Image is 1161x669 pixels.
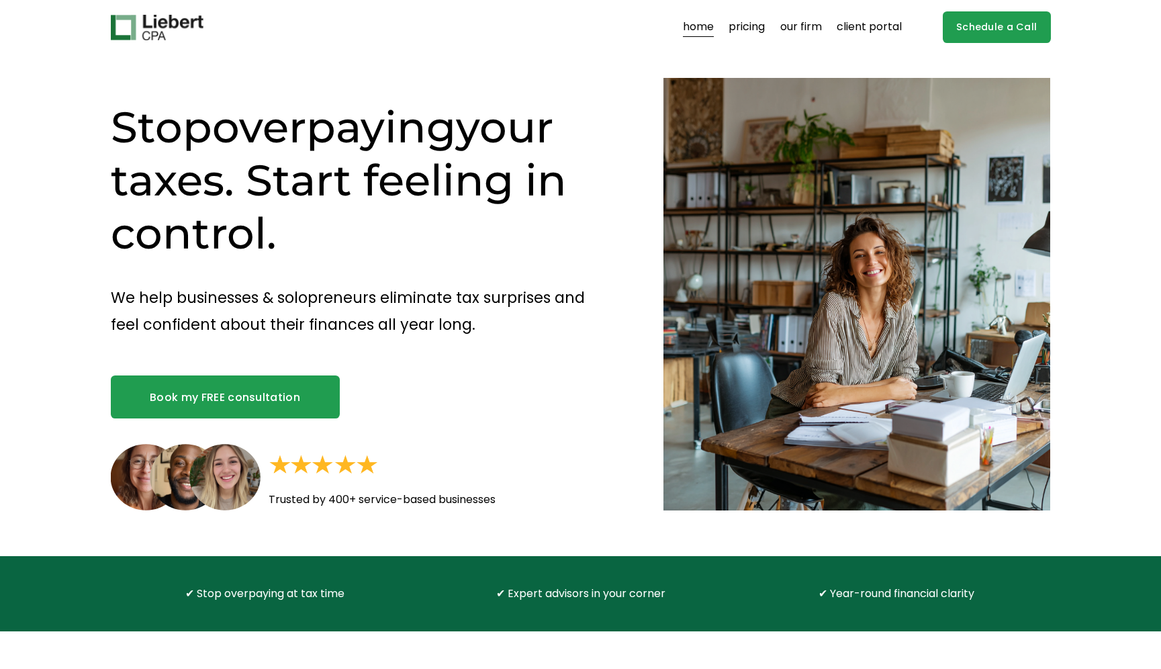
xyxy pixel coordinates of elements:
[111,284,616,339] p: We help businesses & solopreneurs eliminate tax surprises and feel confident about their finances...
[837,17,902,38] a: client portal
[943,11,1051,43] a: Schedule a Call
[150,584,379,604] p: ✔ Stop overpaying at tax time
[212,101,456,153] span: overpaying
[111,375,340,418] a: Book my FREE consultation
[683,17,714,38] a: home
[729,17,765,38] a: pricing
[782,584,1011,604] p: ✔ Year-round financial clarity
[111,101,616,260] h1: Stop your taxes. Start feeling in control.
[780,17,822,38] a: our firm
[466,584,696,604] p: ✔ Expert advisors in your corner
[111,15,203,40] img: Liebert CPA
[269,490,577,510] p: Trusted by 400+ service-based businesses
